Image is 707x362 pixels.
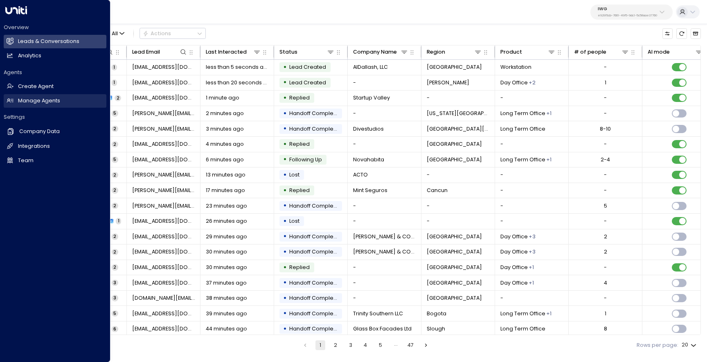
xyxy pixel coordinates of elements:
span: Handoff Completed [289,233,342,240]
td: - [421,90,495,106]
span: Mint Seguros [353,187,387,194]
span: Day Office [500,79,528,86]
h2: Team [18,157,34,165]
td: - [495,167,569,183]
td: - [421,198,495,213]
a: Analytics [4,49,106,63]
div: • [283,122,287,135]
span: 2 [112,187,118,193]
p: IWG [598,7,657,11]
button: Go to page 5 [376,340,385,350]
td: - [421,167,495,183]
div: 20 [682,339,698,351]
span: H. J. RUSSELL & COMPANY [353,233,416,240]
div: # of people [574,48,630,57]
span: Los Angeles [427,140,482,148]
span: 1 minute ago [206,94,239,102]
span: Long Term Office [500,310,545,317]
span: Lost [289,171,299,178]
span: Bogota [427,310,446,317]
div: • [283,61,287,74]
td: - [495,214,569,229]
div: - [604,140,607,148]
span: Handoff Completed [289,325,342,332]
div: Company Name [353,48,397,57]
span: 6 minutes ago [206,156,244,163]
span: Handoff Completed [289,294,342,301]
span: Startup Valley [353,94,390,102]
p: e92915cb-7661-49f5-9dc1-5c58aae37760 [598,14,657,17]
div: - [604,63,607,71]
span: 5 [112,156,118,163]
span: Replied [289,94,310,101]
div: - [604,110,607,117]
a: Create Agent [4,80,106,93]
span: jencnew@gmail.com [132,140,195,148]
span: 2 [112,264,118,270]
h2: Create Agent [18,83,54,90]
div: Product [500,48,556,57]
div: Status [279,48,335,57]
button: page 1 [315,340,325,350]
span: marianne@thedivestudios.com [132,125,195,133]
div: • [283,215,287,228]
span: 23 minutes ago [206,202,247,210]
span: Long Term Office [500,110,545,117]
span: 38 minutes ago [206,294,247,302]
td: - [348,106,421,121]
span: Lost [289,217,299,224]
span: exportex.pl@gmail.com [132,294,195,302]
span: Ogden [427,79,469,86]
div: Last Interacted [206,48,261,57]
div: 8 [604,325,607,333]
div: Region [427,48,482,57]
div: • [283,276,287,289]
span: georgiapickens@hotmail.co.uk [132,217,195,225]
button: Go to page 47 [406,340,416,350]
div: - [604,171,607,179]
h2: Company Data [19,128,60,136]
button: Go to page 2 [331,340,340,350]
span: Indianapolis [427,264,482,271]
span: Trinity Southern LLC [353,310,403,317]
label: Rows per page: [637,342,678,349]
div: Workstation [546,156,552,163]
span: less than 20 seconds ago [206,79,269,86]
span: Lead Created [289,79,326,86]
div: - [604,94,607,102]
button: Archived Leads [691,28,701,38]
span: 30 minutes ago [206,248,247,256]
div: AI mode [648,48,703,57]
div: • [283,138,287,151]
span: Lead Created [289,63,326,70]
div: - [604,217,607,225]
span: Handoff Completed [289,202,342,209]
h2: Analytics [18,52,41,60]
div: Actions [143,30,171,37]
span: 4 minutes ago [206,140,244,148]
button: Go to next page [421,340,431,350]
span: 2 minutes ago [206,110,244,117]
span: 2 [112,233,118,240]
div: • [283,169,287,181]
div: • [283,246,287,258]
div: Long Term Office,Short Term Office,Workstation [529,248,536,256]
span: AlDallash, LLC [353,63,388,71]
button: Go to page 4 [360,340,370,350]
h2: Leads & Conversations [18,38,79,45]
span: 3 [112,295,118,301]
span: omar.zurita@hushmail.com [132,110,195,117]
span: sander.koot@kooteuc.com [132,79,195,86]
span: New York City [427,110,490,117]
div: 5 [604,202,607,210]
span: Tampa [427,248,482,256]
button: Actions [140,28,206,39]
span: Handoff Completed [289,110,342,117]
span: htostado@novahabita.mx [132,156,195,163]
div: - [604,264,607,271]
div: Status [279,48,297,57]
span: 30 minutes ago [206,264,247,271]
div: • [283,92,287,104]
div: • [283,230,287,243]
span: 2 [112,203,118,209]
